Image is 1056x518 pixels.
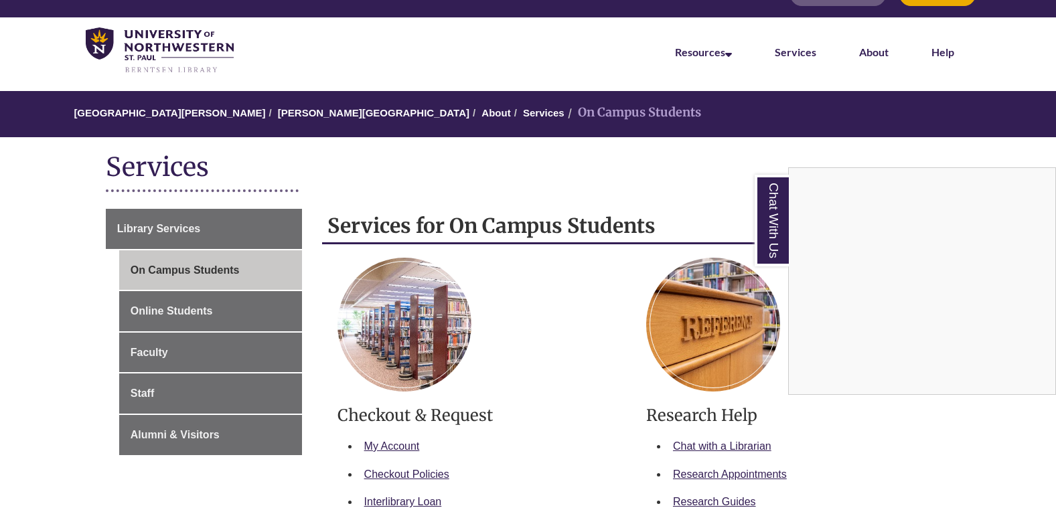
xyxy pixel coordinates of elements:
[755,175,789,266] a: Chat With Us
[789,168,1055,394] iframe: Chat Widget
[788,167,1056,395] div: Chat With Us
[675,46,732,58] a: Resources
[859,46,889,58] a: About
[86,27,234,74] img: UNWSP Library Logo
[931,46,954,58] a: Help
[775,46,816,58] a: Services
